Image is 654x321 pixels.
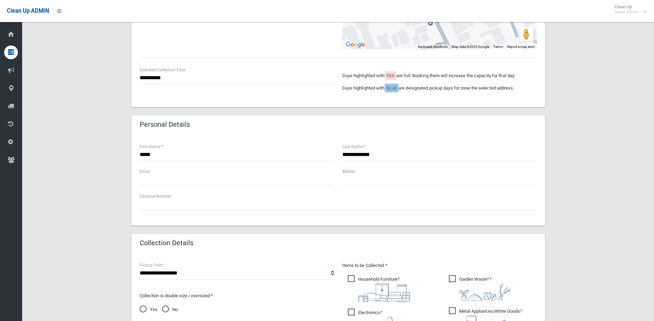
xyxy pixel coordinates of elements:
span: Household Furniture [348,275,410,302]
img: 4fd8a5c772b2c999c83690221e5242e0.png [459,283,511,301]
a: Terms (opens in new tab) [493,45,503,49]
p: Items to be Collected * [342,261,537,270]
button: Keyboard shortcuts [418,44,447,49]
i: ? [358,277,410,302]
span: Clean Up ADMIN [7,8,49,14]
a: Report a map error [507,45,535,49]
p: Collection is double size / oversized * [140,292,334,300]
header: Collection Details [131,236,202,250]
p: Days highlighted with are designated pickup days for zone the selected address. [342,84,537,92]
span: No [162,306,178,314]
p: Days highlighted with are full. Booking them will increase the capacity for that day. [342,72,537,80]
span: Garden Waste* [449,275,511,301]
span: RED [386,73,395,78]
span: BLUE [386,85,397,91]
span: Yes [140,306,158,314]
img: Google [344,40,367,49]
span: Map data ©2025 Google [452,45,489,49]
button: Drag Pegman onto the map to open Street View [520,27,533,41]
header: Personal Details [131,118,198,131]
img: aa9efdbe659d29b613fca23ba79d85cb.png [358,283,410,302]
small: Super Admin [615,9,638,14]
i: ? [459,277,511,301]
span: Clean Up [611,4,645,14]
a: Open this area in Google Maps (opens a new window) [344,40,367,49]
